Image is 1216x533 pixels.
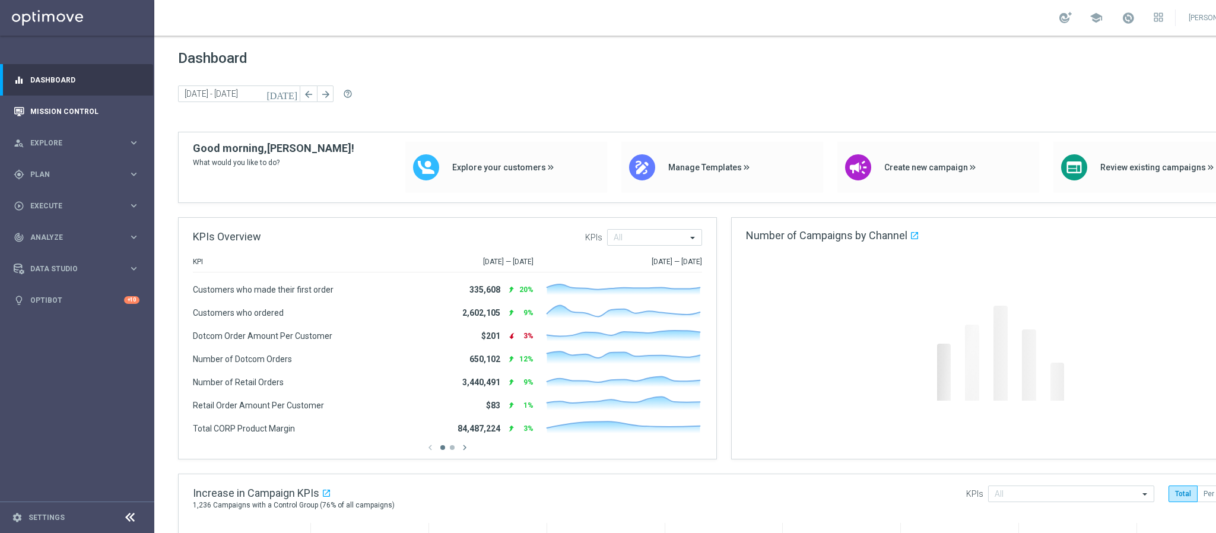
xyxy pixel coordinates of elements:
[14,201,128,211] div: Execute
[14,64,139,96] div: Dashboard
[30,171,128,178] span: Plan
[128,169,139,180] i: keyboard_arrow_right
[1090,11,1103,24] span: school
[128,137,139,148] i: keyboard_arrow_right
[14,169,128,180] div: Plan
[30,139,128,147] span: Explore
[14,232,128,243] div: Analyze
[13,170,140,179] button: gps_fixed Plan keyboard_arrow_right
[14,138,128,148] div: Explore
[30,234,128,241] span: Analyze
[14,138,24,148] i: person_search
[13,264,140,274] button: Data Studio keyboard_arrow_right
[14,96,139,127] div: Mission Control
[14,75,24,85] i: equalizer
[14,295,24,306] i: lightbulb
[13,75,140,85] button: equalizer Dashboard
[128,263,139,274] i: keyboard_arrow_right
[30,265,128,272] span: Data Studio
[128,231,139,243] i: keyboard_arrow_right
[13,107,140,116] button: Mission Control
[14,201,24,211] i: play_circle_outline
[128,200,139,211] i: keyboard_arrow_right
[28,514,65,521] a: Settings
[30,202,128,210] span: Execute
[13,233,140,242] button: track_changes Analyze keyboard_arrow_right
[14,232,24,243] i: track_changes
[14,169,24,180] i: gps_fixed
[13,201,140,211] button: play_circle_outline Execute keyboard_arrow_right
[14,284,139,316] div: Optibot
[14,264,128,274] div: Data Studio
[124,296,139,304] div: +10
[13,296,140,305] button: lightbulb Optibot +10
[12,512,23,523] i: settings
[30,64,139,96] a: Dashboard
[30,96,139,127] a: Mission Control
[30,284,124,316] a: Optibot
[13,138,140,148] button: person_search Explore keyboard_arrow_right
